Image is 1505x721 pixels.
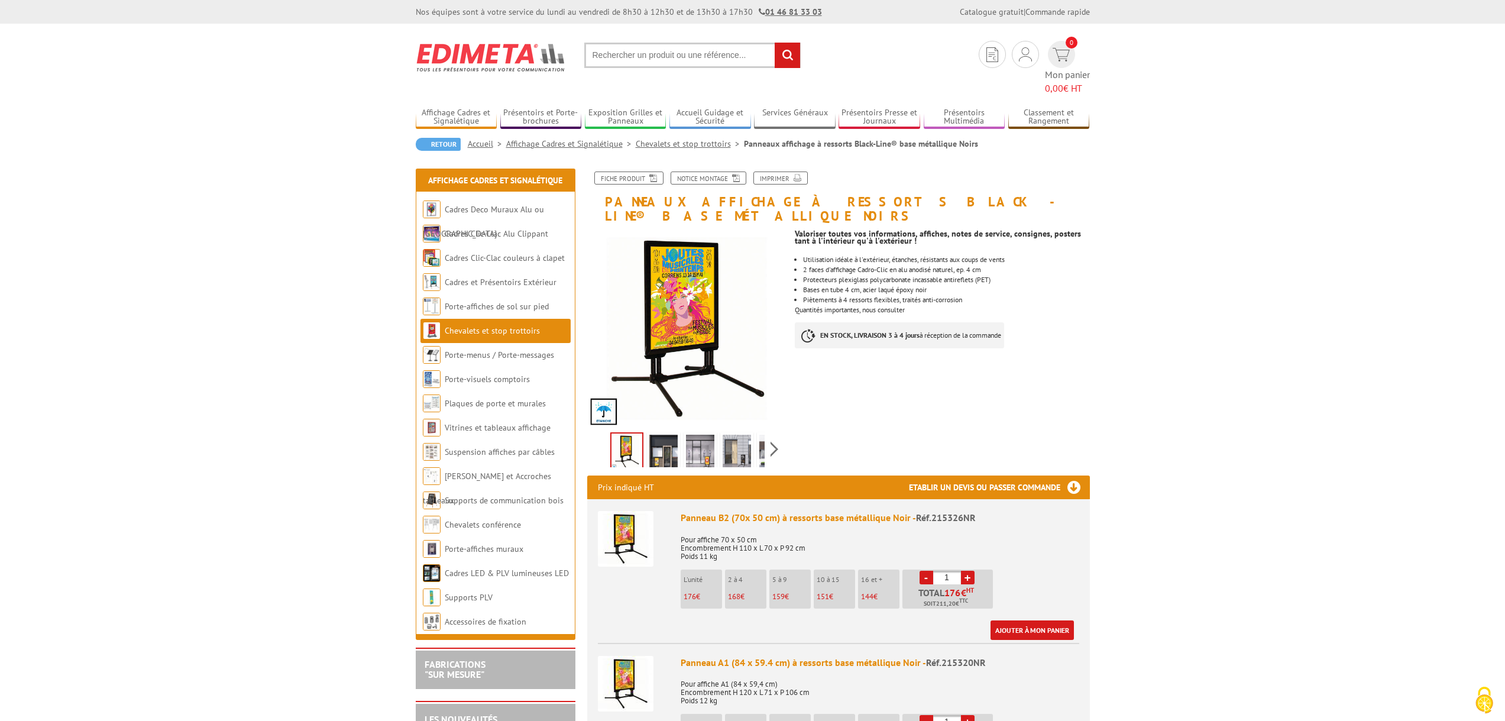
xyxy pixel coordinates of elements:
a: Affichage Cadres et Signalétique [428,175,562,186]
a: Porte-menus / Porte-messages [445,350,554,360]
p: € [684,593,722,601]
tcxspan: Call 01 46 81 33 03 via 3CX [765,7,822,17]
a: Services Généraux [754,108,836,127]
strong: EN STOCK, LIVRAISON 3 à 4 jours [820,331,920,340]
a: Supports de communication bois [445,495,564,506]
a: Chevalets et stop trottoirs [636,138,744,149]
img: panneaux_affichage_a_ressorts_base_metallique_gris_alu_215326nr_3bis.jpg [723,435,751,471]
p: € [728,593,766,601]
a: Imprimer [753,172,808,185]
img: panneaux_affichage_a_ressorts_base_metallique_gris_alu_215326nr_5.jpg [759,435,788,471]
p: L'unité [684,575,722,584]
a: Présentoirs Multimédia [924,108,1005,127]
p: € [772,593,811,601]
p: Prix indiqué HT [598,476,654,499]
span: 176 [944,588,961,597]
img: Cadres Deco Muraux Alu ou Bois [423,201,441,218]
p: 16 et + [861,575,899,584]
img: Porte-visuels comptoirs [423,370,441,388]
a: FABRICATIONS"Sur Mesure" [425,658,486,681]
a: Cadres Clic-Clac couleurs à clapet [445,253,565,263]
img: chevalets_et_stop_trottoirs_215320nr.jpg [611,434,642,470]
a: Ajouter à mon panier [991,620,1074,640]
a: Accueil [468,138,506,149]
a: Exposition Grilles et Panneaux [585,108,666,127]
img: Panneau B2 (70x 50 cm) à ressorts base métallique Noir [598,511,653,567]
span: 151 [817,591,829,602]
img: panneaux_affichage_a_ressorts_base_metallique_gris_alu_215326nr_4.jpg [686,435,714,471]
a: Plaques de porte et murales [445,398,546,409]
img: chevalets_et_stop_trottoirs_215320nr.jpg [587,229,787,428]
h1: Panneaux affichage à ressorts Black-Line® base métallique Noirs [578,172,1099,223]
img: Cadres LED & PLV lumineuses LED [423,564,441,582]
img: devis rapide [986,47,998,62]
li: Piètements à 4 ressorts flexibles, traités anti-corrosion [803,296,1089,303]
strong: Valoriser toutes vos informations, affiches, notes de service, consignes, posters tant à l'intéri... [795,228,1081,246]
span: 176 [684,591,696,602]
li: Protecteurs plexiglass polycarbonate incassable antireflets (PET) [803,276,1089,283]
p: 2 à 4 [728,575,766,584]
a: Affichage Cadres et Signalétique [506,138,636,149]
a: Cadres Deco Muraux Alu ou [GEOGRAPHIC_DATA] [423,204,544,239]
a: Accessoires de fixation [445,616,526,627]
a: + [961,571,975,584]
a: Classement et Rangement [1008,108,1090,127]
a: Supports PLV [445,592,493,603]
a: Cadres Clic-Clac Alu Clippant [445,228,548,239]
span: 144 [861,591,873,602]
div: Nos équipes sont à votre service du lundi au vendredi de 8h30 à 12h30 et de 13h30 à 17h30 [416,6,822,18]
span: Next [769,439,780,459]
div: Panneau B2 (70x 50 cm) à ressorts base métallique Noir - [681,511,1079,525]
span: 159 [772,591,785,602]
img: Chevalets conférence [423,516,441,534]
div: | [960,6,1090,18]
img: Cimaises et Accroches tableaux [423,467,441,485]
img: devis rapide [1019,47,1032,62]
a: Porte-visuels comptoirs [445,374,530,384]
p: Total [905,588,993,609]
img: Panneau A1 (84 x 59.4 cm) à ressorts base métallique Noir [598,656,653,712]
a: Cadres LED & PLV lumineuses LED [445,568,569,578]
li: Utilisation idéale à l'extérieur, étanches, résistants aux coups de vents [803,256,1089,263]
a: [PERSON_NAME] et Accroches tableaux [423,471,551,506]
img: Cookies (fenêtre modale) [1470,686,1499,715]
img: Plaques de porte et murales [423,395,441,412]
div: Quantités importantes, nous consulter [795,223,1098,360]
p: 10 à 15 [817,575,855,584]
span: 168 [728,591,740,602]
span: 0 [1066,37,1077,49]
a: Catalogue gratuit [960,7,1024,17]
h3: Etablir un devis ou passer commande [909,476,1090,499]
a: Chevalets et stop trottoirs [445,325,540,336]
p: 5 à 9 [772,575,811,584]
a: Commande rapide [1025,7,1090,17]
div: Panneau A1 (84 x 59.4 cm) à ressorts base métallique Noir - [681,656,1079,670]
span: Mon panier [1045,68,1090,95]
a: Suspension affiches par câbles [445,447,555,457]
a: Accueil Guidage et Sécurité [669,108,751,127]
li: Bases en tube 4 cm, acier laqué époxy noir [803,286,1089,293]
span: 211,20 [936,599,956,609]
a: devis rapide 0 Mon panier 0,00€ HT [1045,41,1090,95]
p: Pour affiche 70 x 50 cm Encombrement H 110 x L 70 x P 92 cm Poids 11 kg [681,528,1079,561]
span: € [961,588,966,597]
img: Porte-affiches de sol sur pied [423,298,441,315]
span: Soit € [924,599,968,609]
img: Suspension affiches par câbles [423,443,441,461]
li: Panneaux affichage à ressorts Black-Line® base métallique Noirs [744,138,978,150]
img: devis rapide [1053,48,1070,62]
img: panneaux_affichage_a_ressorts_base_metallique_gris_alu_215326nr_2bis.jpg [649,435,678,471]
p: Pour affiche A1 (84 x 59,4 cm) Encombrement H 120 x L 71 x P 106 cm Poids 12 kg [681,672,1079,705]
img: Porte-affiches muraux [423,540,441,558]
img: Supports PLV [423,589,441,606]
a: - [920,571,933,584]
img: Edimeta [416,35,567,79]
a: Porte-affiches muraux [445,544,523,554]
img: Accessoires de fixation [423,613,441,631]
a: Fiche produit [594,172,664,185]
span: € HT [1045,82,1090,95]
sup: HT [966,586,974,594]
button: Cookies (fenêtre modale) [1464,681,1505,721]
img: Vitrines et tableaux affichage [423,419,441,437]
span: 0,00 [1045,82,1063,94]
